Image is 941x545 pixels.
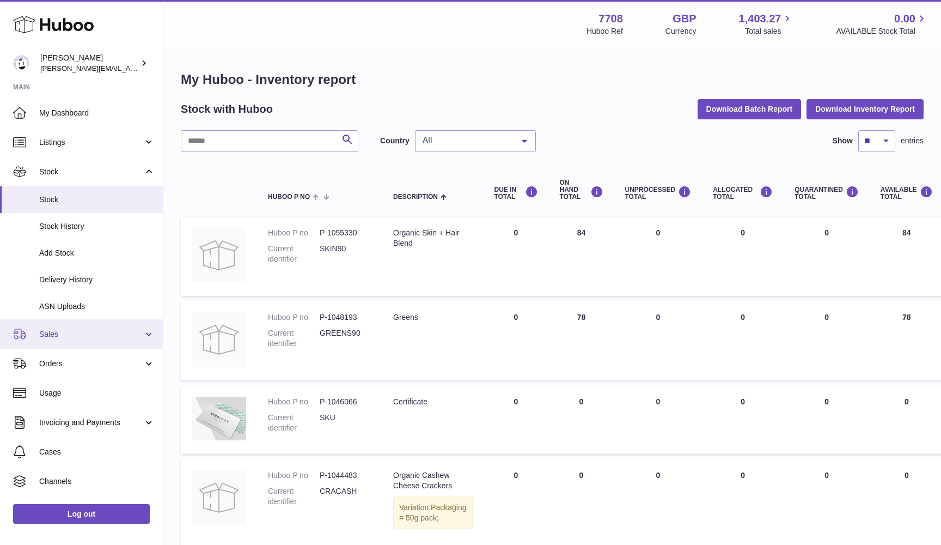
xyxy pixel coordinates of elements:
td: 0 [614,301,702,380]
div: Certificate [393,397,473,407]
dt: Huboo P no [268,312,320,323]
span: Delivery History [39,275,155,285]
label: Country [380,136,410,146]
div: ALLOCATED Total [713,186,773,201]
span: Huboo P no [268,193,310,201]
h2: Stock with Huboo [181,102,273,117]
span: Orders [39,359,143,369]
span: Listings [39,137,143,148]
span: entries [901,136,924,146]
dt: Current identifier [268,413,320,433]
dd: GREENS90 [320,328,371,349]
span: [PERSON_NAME][EMAIL_ADDRESS][DOMAIN_NAME] [40,64,218,72]
dd: P-1044483 [320,470,371,481]
div: QUARANTINED Total [795,186,859,201]
span: Stock [39,167,143,177]
span: 0 [824,313,829,322]
span: Invoicing and Payments [39,417,143,428]
button: Download Batch Report [698,99,802,119]
button: Download Inventory Report [806,99,924,119]
span: Total sales [745,26,793,37]
dd: CRACASH [320,486,371,507]
dt: Huboo P no [268,397,320,407]
dd: SKU [320,413,371,433]
td: 0 [702,217,784,296]
div: [PERSON_NAME] [40,53,138,74]
dd: P-1046066 [320,397,371,407]
span: Cases [39,447,155,457]
img: victor@erbology.co [13,55,29,71]
img: product image [192,312,246,367]
td: 0 [484,386,549,454]
span: 0 [824,471,829,480]
dt: Current identifier [268,244,320,264]
span: Channels [39,476,155,487]
label: Show [833,136,853,146]
dd: P-1055330 [320,228,371,238]
span: Packaging = 50g pack; [399,503,467,522]
div: Variation: [393,496,473,529]
div: ON HAND Total [560,179,603,201]
td: 0 [484,301,549,380]
span: 1,403.27 [739,11,781,26]
strong: 7708 [598,11,623,26]
span: AVAILABLE Stock Total [836,26,928,37]
dt: Huboo P no [268,228,320,238]
div: UNPROCESSED Total [625,186,692,201]
img: product image [192,470,246,525]
span: Sales [39,329,143,340]
td: 78 [549,301,614,380]
div: AVAILABLE Total [881,186,933,201]
span: Description [393,193,438,201]
dt: Huboo P no [268,470,320,481]
h1: My Huboo - Inventory report [181,71,924,88]
img: product image [192,228,246,282]
td: 0 [549,386,614,454]
span: My Dashboard [39,108,155,118]
td: 0 [614,386,702,454]
td: 0 [702,386,784,454]
div: DUE IN TOTAL [494,186,538,201]
td: 0 [614,217,702,296]
div: Organic Cashew Cheese Crackers [393,470,473,491]
span: 0.00 [894,11,915,26]
a: 0.00 AVAILABLE Stock Total [836,11,928,37]
a: 1,403.27 Total sales [739,11,794,37]
span: 0 [824,228,829,237]
span: All [420,135,514,146]
span: Stock History [39,221,155,232]
div: Currency [665,26,696,37]
span: Usage [39,388,155,398]
dd: P-1048193 [320,312,371,323]
span: Stock [39,195,155,205]
a: Log out [13,504,150,524]
div: Huboo Ref [586,26,623,37]
dt: Current identifier [268,328,320,349]
div: Greens [393,312,473,323]
dd: SKIN90 [320,244,371,264]
td: 84 [549,217,614,296]
span: ASN Uploads [39,301,155,312]
td: 0 [702,301,784,380]
div: Organic Skin + Hair Blend [393,228,473,249]
strong: GBP [673,11,696,26]
span: Add Stock [39,248,155,258]
img: product image [192,397,246,441]
td: 0 [484,217,549,296]
dt: Current identifier [268,486,320,507]
span: 0 [824,397,829,406]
